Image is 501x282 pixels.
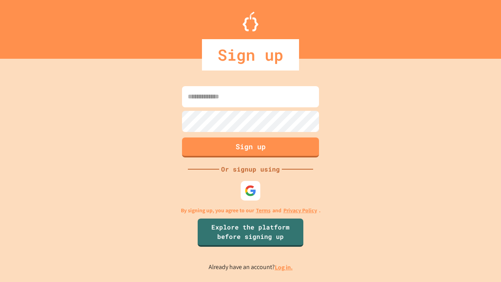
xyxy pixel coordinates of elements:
[182,137,319,157] button: Sign up
[243,12,258,31] img: Logo.svg
[198,219,303,247] a: Explore the platform before signing up
[256,206,270,215] a: Terms
[181,206,321,215] p: By signing up, you agree to our and .
[245,185,256,197] img: google-icon.svg
[436,217,493,250] iframe: chat widget
[202,39,299,70] div: Sign up
[283,206,317,215] a: Privacy Policy
[219,164,282,174] div: Or signup using
[468,251,493,274] iframe: chat widget
[275,263,293,271] a: Log in.
[209,262,293,272] p: Already have an account?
